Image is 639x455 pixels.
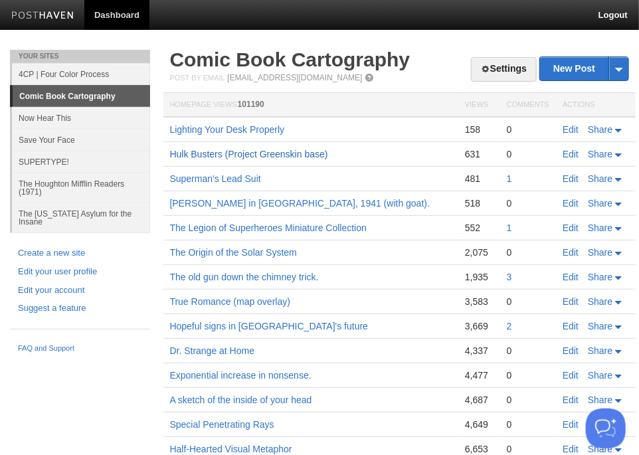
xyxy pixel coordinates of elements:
a: Superman's Lead Suit [170,173,261,184]
span: Share [588,370,612,381]
a: Edit [563,395,579,405]
a: Edit [563,419,579,430]
div: 0 [507,394,549,406]
a: Lighting Your Desk Properly [170,124,285,135]
a: Edit [563,321,579,331]
div: 4,649 [465,418,494,430]
a: Comic Book Cartography [13,86,150,107]
a: Edit your user profile [18,265,142,279]
div: 0 [507,443,549,455]
a: Edit [563,247,579,258]
div: 3,583 [465,296,494,308]
a: The Legion of Superheroes Miniature Collection [170,223,367,233]
div: 0 [507,148,549,160]
div: 0 [507,246,549,258]
span: Share [588,395,612,405]
a: [PERSON_NAME] in [GEOGRAPHIC_DATA], 1941 (with goat). [170,198,430,209]
a: Edit [563,345,579,356]
a: 3 [507,272,512,282]
a: Edit [563,296,579,307]
span: Share [588,444,612,454]
a: The old gun down the chimney trick. [170,272,319,282]
div: 0 [507,418,549,430]
span: Share [588,124,612,135]
div: 518 [465,197,494,209]
a: Edit [563,444,579,454]
a: Special Penetrating Rays [170,419,274,430]
li: Your Sites [10,50,150,63]
a: Now Hear This [12,107,150,129]
img: Posthaven-bar [11,11,74,21]
a: The Houghton Mifflin Readers (1971) [12,173,150,203]
a: Edit [563,173,579,184]
span: Share [588,223,612,233]
div: 0 [507,345,549,357]
div: 481 [465,173,494,185]
a: A sketch of the inside of your head [170,395,312,405]
div: 4,337 [465,345,494,357]
span: Share [588,296,612,307]
a: 1 [507,223,512,233]
a: Save Your Face [12,129,150,151]
th: Views [458,93,500,118]
span: Share [588,321,612,331]
a: 1 [507,173,512,184]
th: Homepage Views [163,93,459,118]
a: Edit [563,370,579,381]
th: Actions [556,93,636,118]
a: Exponential increase in nonsense. [170,370,312,381]
a: True Romance (map overlay) [170,296,291,307]
span: Share [588,173,612,184]
div: 1,935 [465,271,494,283]
a: 4CP | Four Color Process [12,63,150,85]
span: Share [588,198,612,209]
div: 631 [465,148,494,160]
div: 6,653 [465,443,494,455]
span: 101190 [238,100,264,109]
div: 0 [507,124,549,136]
span: Post by Email [170,74,225,82]
a: Edit [563,149,579,159]
div: 4,687 [465,394,494,406]
a: FAQ and Support [18,343,142,355]
span: Share [588,247,612,258]
div: 4,477 [465,369,494,381]
div: 0 [507,369,549,381]
span: Share [588,272,612,282]
a: Edit [563,124,579,135]
div: 0 [507,197,549,209]
a: Settings [471,57,537,82]
th: Comments [500,93,556,118]
span: Share [588,149,612,159]
a: Suggest a feature [18,302,142,316]
div: 3,669 [465,320,494,332]
a: Hopeful signs in [GEOGRAPHIC_DATA]'s future [170,321,369,331]
a: [EMAIL_ADDRESS][DOMAIN_NAME] [227,73,362,82]
a: SUPERTYPE! [12,151,150,173]
div: 2,075 [465,246,494,258]
a: The [US_STATE] Asylum for the Insane [12,203,150,232]
a: Hulk Busters (Project Greenskin base) [170,149,328,159]
a: Edit [563,198,579,209]
div: 158 [465,124,494,136]
a: New Post [540,57,628,80]
iframe: Help Scout Beacon - Open [586,409,626,448]
div: 552 [465,222,494,234]
a: Comic Book Cartography [170,48,411,70]
a: Edit your account [18,284,142,298]
a: Edit [563,223,579,233]
span: Share [588,345,612,356]
a: The Origin of the Solar System [170,247,297,258]
div: 0 [507,296,549,308]
a: Edit [563,272,579,282]
a: Create a new site [18,246,142,260]
a: 2 [507,321,512,331]
a: Half-Hearted Visual Metaphor [170,444,292,454]
a: Dr. Strange at Home [170,345,255,356]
